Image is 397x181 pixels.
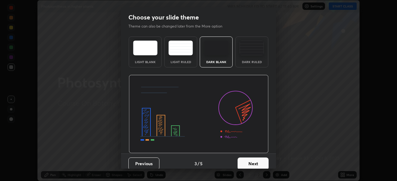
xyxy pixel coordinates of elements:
button: Next [238,157,269,170]
h2: Choose your slide theme [128,13,199,21]
img: darkThemeBanner.d06ce4a2.svg [129,75,269,153]
div: Light Ruled [168,60,193,63]
h4: 5 [200,160,203,167]
img: lightRuledTheme.5fabf969.svg [168,41,193,55]
div: Dark Ruled [239,60,264,63]
div: Dark Blank [204,60,229,63]
h4: / [198,160,199,167]
button: Previous [128,157,159,170]
img: darkRuledTheme.de295e13.svg [239,41,264,55]
div: Light Blank [133,60,158,63]
p: Theme can also be changed later from the More option [128,24,229,29]
img: lightTheme.e5ed3b09.svg [133,41,158,55]
img: darkTheme.f0cc69e5.svg [204,41,229,55]
h4: 3 [194,160,197,167]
